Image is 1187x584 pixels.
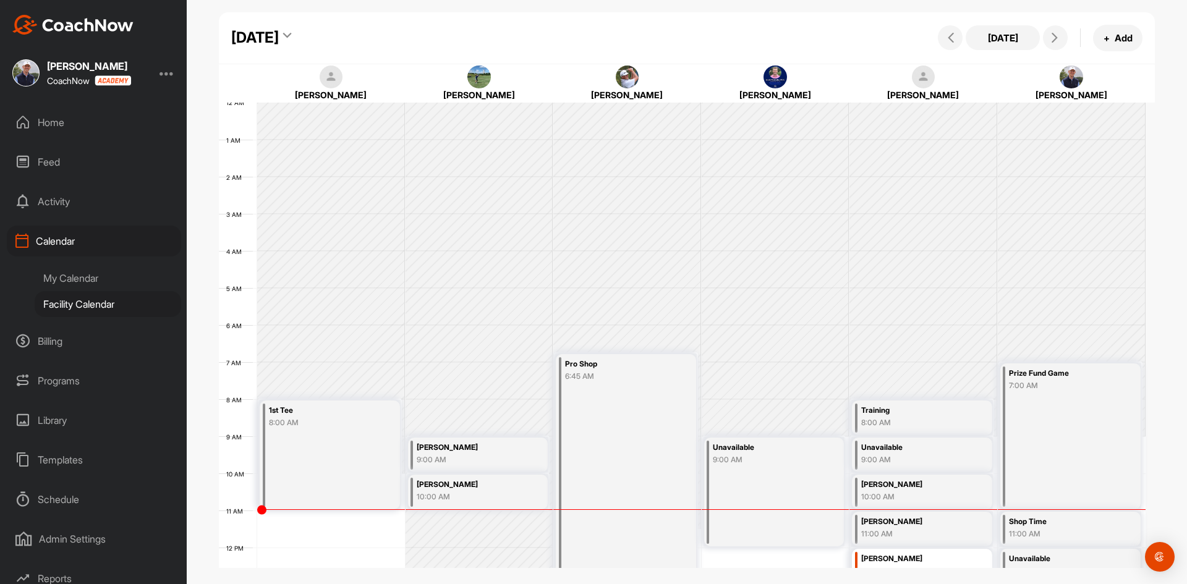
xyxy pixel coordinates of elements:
[417,478,524,492] div: [PERSON_NAME]
[219,507,255,515] div: 11 AM
[12,15,134,35] img: CoachNow
[320,66,343,89] img: square_default-ef6cabf814de5a2bf16c804365e32c732080f9872bdf737d349900a9daf73cf9.png
[861,441,969,455] div: Unavailable
[467,66,491,89] img: square_76d474b740ca28bdc38895401cb2d4cb.jpg
[7,107,181,138] div: Home
[12,59,40,87] img: square_c38149ace2d67fed064ce2ecdac316ab.jpg
[7,444,181,475] div: Templates
[270,88,392,101] div: [PERSON_NAME]
[219,359,253,366] div: 7 AM
[219,544,256,552] div: 12 PM
[861,417,969,428] div: 8:00 AM
[35,265,181,291] div: My Calendar
[616,66,639,89] img: square_f0fd8699626d342409a23b1a51ec4760.jpg
[417,491,524,502] div: 10:00 AM
[1009,552,1117,566] div: Unavailable
[1093,25,1142,51] button: +Add
[861,515,969,529] div: [PERSON_NAME]
[565,357,673,371] div: Pro Shop
[219,211,254,218] div: 3 AM
[7,326,181,357] div: Billing
[219,137,253,144] div: 1 AM
[1060,66,1083,89] img: square_c38149ace2d67fed064ce2ecdac316ab.jpg
[219,322,254,329] div: 6 AM
[269,417,377,428] div: 8:00 AM
[1145,542,1175,572] div: Open Intercom Messenger
[1009,366,1117,381] div: Prize Fund Game
[1010,88,1132,101] div: [PERSON_NAME]
[861,491,969,502] div: 10:00 AM
[47,75,131,86] div: CoachNow
[7,226,181,256] div: Calendar
[861,528,969,540] div: 11:00 AM
[219,433,254,441] div: 9 AM
[7,146,181,177] div: Feed
[1009,565,1117,577] div: 12:00 PM
[417,454,524,465] div: 9:00 AM
[861,404,969,418] div: Training
[231,27,279,49] div: [DATE]
[417,441,524,455] div: [PERSON_NAME]
[7,484,181,515] div: Schedule
[966,25,1040,50] button: [DATE]
[861,565,969,577] div: 12:00 PM
[1009,380,1117,391] div: 7:00 AM
[1104,32,1110,44] span: +
[912,66,935,89] img: square_default-ef6cabf814de5a2bf16c804365e32c732080f9872bdf737d349900a9daf73cf9.png
[713,454,820,465] div: 9:00 AM
[764,66,787,89] img: square_40516db2916e8261e2cdf582b2492737.jpg
[219,174,254,181] div: 2 AM
[219,396,254,404] div: 8 AM
[7,186,181,217] div: Activity
[714,88,836,101] div: [PERSON_NAME]
[47,61,131,71] div: [PERSON_NAME]
[269,404,377,418] div: 1st Tee
[7,365,181,396] div: Programs
[7,405,181,436] div: Library
[862,88,984,101] div: [PERSON_NAME]
[1009,528,1117,540] div: 11:00 AM
[219,285,254,292] div: 5 AM
[713,441,820,455] div: Unavailable
[7,523,181,554] div: Admin Settings
[95,75,131,86] img: CoachNow acadmey
[219,470,257,478] div: 10 AM
[1009,515,1117,529] div: Shop Time
[565,371,673,382] div: 6:45 AM
[219,99,257,106] div: 12 AM
[219,248,254,255] div: 4 AM
[35,291,181,317] div: Facility Calendar
[861,478,969,492] div: [PERSON_NAME]
[861,454,969,465] div: 9:00 AM
[566,88,688,101] div: [PERSON_NAME]
[861,552,969,566] div: [PERSON_NAME]
[418,88,540,101] div: [PERSON_NAME]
